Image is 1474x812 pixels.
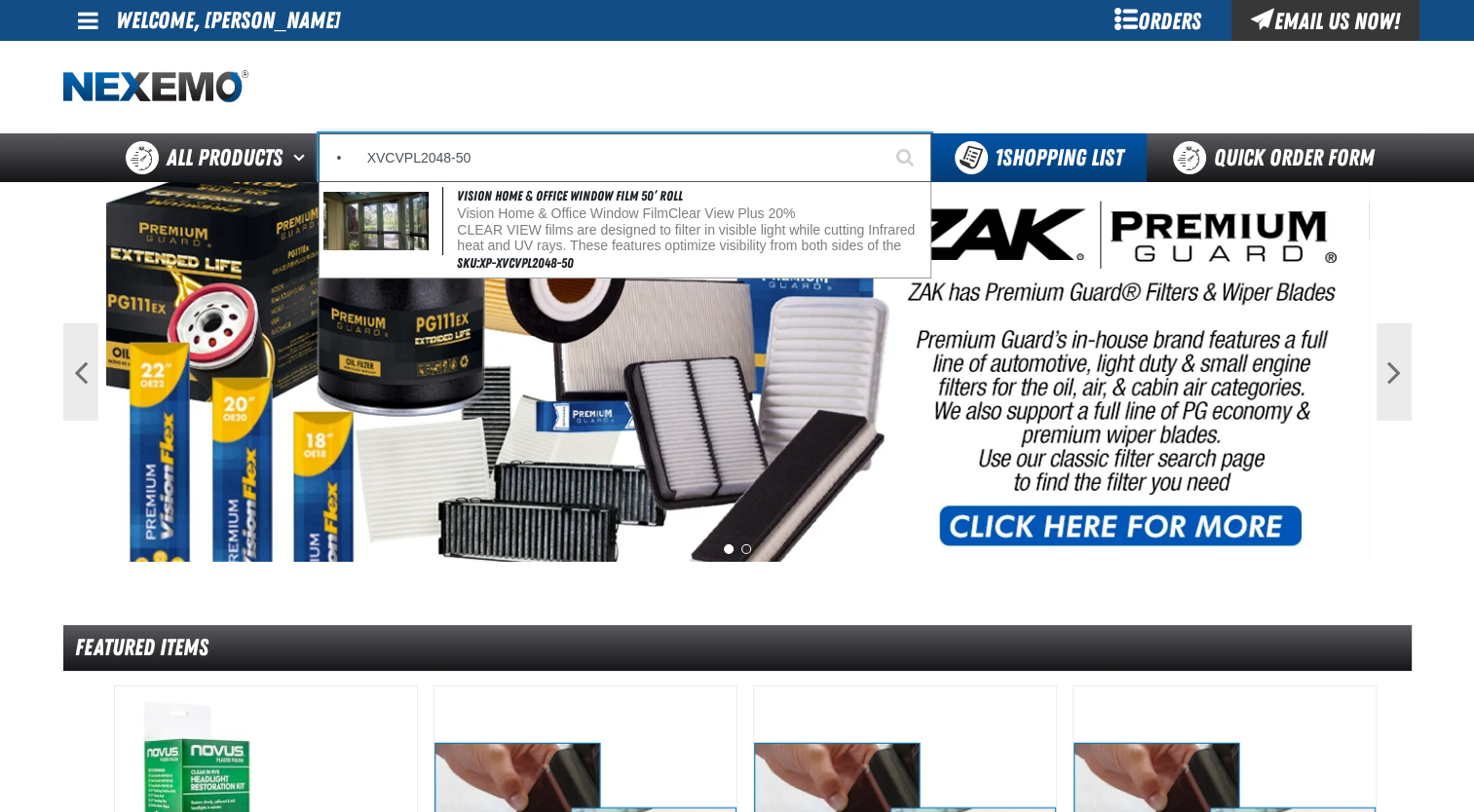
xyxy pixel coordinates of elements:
[323,192,430,250] img: 6671b5d1679c8825946849-XPEL-Clear-Film-Office-1.JPG
[319,133,931,182] input: Search
[883,133,931,182] button: Start Searching
[106,182,1369,562] img: PG Filters & Wipers
[63,70,248,104] img: Nexemo logo
[1147,133,1411,182] a: Quick Order Form
[1377,323,1412,421] button: Next
[724,544,734,554] button: 1 of 2
[995,144,1002,171] strong: 1
[457,188,683,203] span: Vision Home & Office Window Film 50’ roll
[931,133,1147,182] button: You have 1 Shopping List. Open to view details
[457,205,668,221] span: Vision Home & Office Window Film
[457,255,574,271] span: SKU:XP-XVCVPL2048-50
[63,323,98,421] button: Previous
[167,140,283,175] span: All Products
[286,133,319,182] button: Open All Products pages
[741,544,751,554] button: 2 of 2
[995,144,1123,171] span: Shopping List
[668,205,795,221] span: Clear View Plus 20%
[457,222,915,271] span: CLEAR VIEW films are designed to filter in visible light while cutting Infrared heat and UV rays....
[63,625,1412,671] div: Featured Items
